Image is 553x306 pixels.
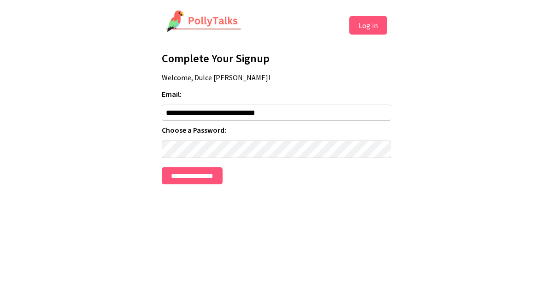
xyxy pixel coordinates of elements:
button: Log in [349,16,387,35]
h1: Complete Your Signup [162,51,391,65]
label: Email: [162,89,391,99]
label: Choose a Password: [162,125,391,135]
img: PollyTalks Logo [166,10,241,33]
p: Welcome, Dulce [PERSON_NAME]! [162,73,391,82]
